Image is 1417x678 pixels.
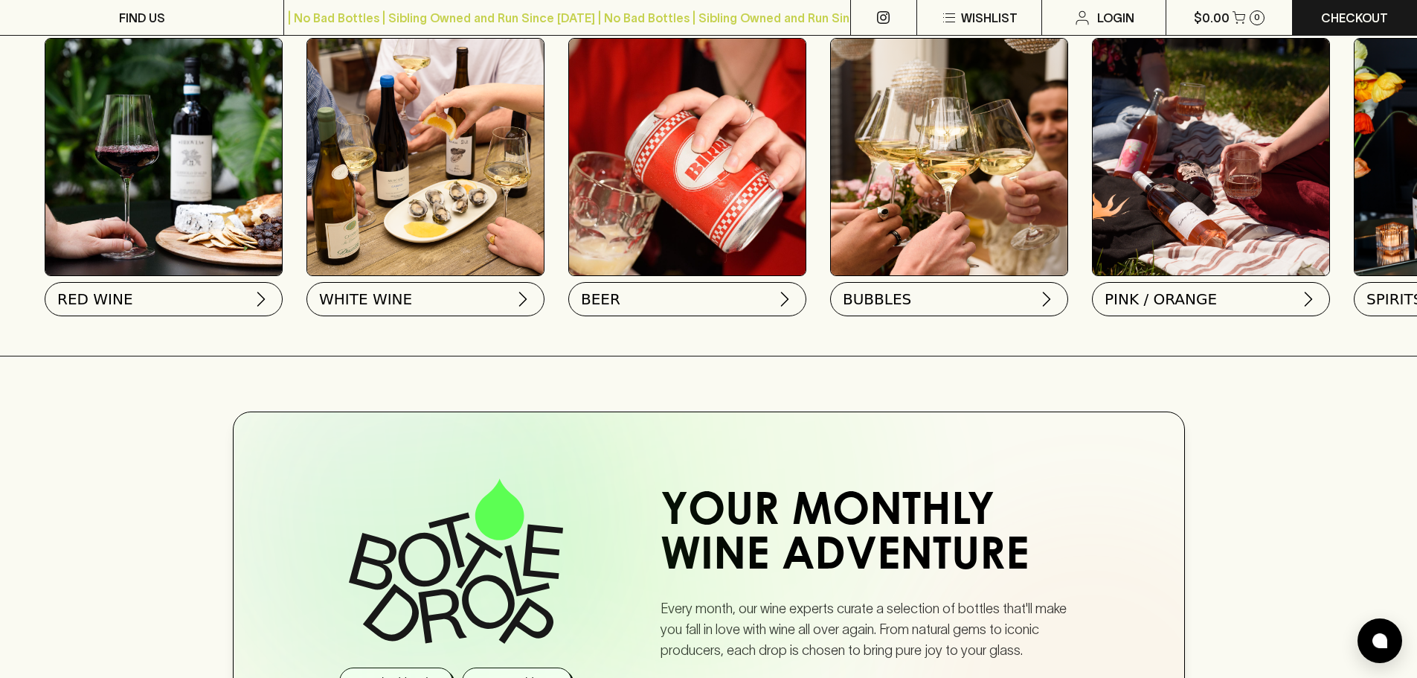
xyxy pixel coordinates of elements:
[1321,9,1388,27] p: Checkout
[1254,13,1260,22] p: 0
[514,290,532,308] img: chevron-right.svg
[252,290,270,308] img: chevron-right.svg
[831,39,1067,275] img: 2022_Festive_Campaign_INSTA-16 1
[306,282,544,316] button: WHITE WINE
[119,9,165,27] p: FIND US
[661,598,1089,661] p: Every month, our wine experts curate a selection of bottles that'll make you fall in love with wi...
[319,289,412,310] span: WHITE WINE
[1092,282,1330,316] button: PINK / ORANGE
[581,289,620,310] span: BEER
[569,39,806,275] img: BIRRA_GOOD-TIMES_INSTA-2 1/optimise?auth=Mjk3MjY0ODMzMw__
[1299,290,1317,308] img: chevron-right.svg
[307,39,544,275] img: optimise
[45,39,282,275] img: Red Wine Tasting
[349,479,563,644] img: Bottle Drop
[57,289,133,310] span: RED WINE
[1097,9,1134,27] p: Login
[776,290,794,308] img: chevron-right.svg
[843,289,911,310] span: BUBBLES
[1105,289,1217,310] span: PINK / ORANGE
[661,491,1089,581] h2: Your Monthly Wine Adventure
[568,282,806,316] button: BEER
[1038,290,1055,308] img: chevron-right.svg
[961,9,1018,27] p: Wishlist
[45,282,283,316] button: RED WINE
[1093,39,1329,275] img: gospel_collab-2 1
[1372,633,1387,648] img: bubble-icon
[830,282,1068,316] button: BUBBLES
[1194,9,1230,27] p: $0.00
